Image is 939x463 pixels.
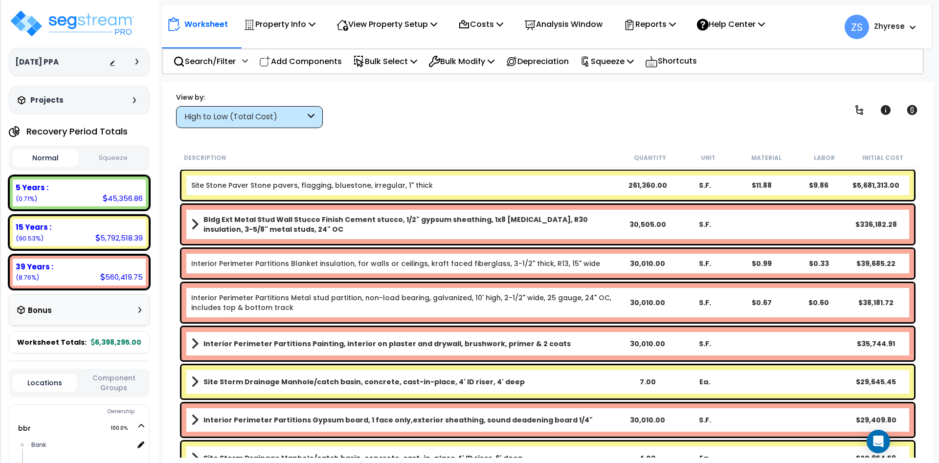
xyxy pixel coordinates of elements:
p: View Property Setup [336,18,437,31]
div: Bank [29,439,134,451]
div: $5,681,313.00 [848,180,905,190]
small: 0.7088897901706627% [16,195,37,203]
h3: Projects [30,95,64,105]
b: 6,398,295.00 [91,337,141,347]
p: Worksheet [184,18,228,31]
p: Search/Filter [173,55,236,68]
small: Quantity [634,154,666,162]
a: Individual Item [191,293,619,312]
div: 30,010.00 [619,339,676,349]
div: High to Low (Total Cost) [184,111,305,123]
small: Unit [701,154,715,162]
div: $29,645.45 [848,377,905,387]
img: logo_pro_r.png [9,9,136,38]
small: 8.758892017326492% [16,273,39,282]
p: Analysis Window [524,18,603,31]
b: Bldg Ext Metal Stud Wall Stucco Finish Cement stucco, 1/2" gypsum sheathing, 1x8 [MEDICAL_DATA], ... [203,215,619,234]
div: 30,010.00 [619,259,676,268]
div: S.F. [676,415,734,425]
a: bbr 100.0% [18,423,31,433]
span: 100.0% [111,422,136,434]
div: 45,356.86 [103,193,143,203]
p: Reports [624,18,676,31]
a: Individual Item [191,180,433,190]
div: $336,182.28 [848,220,905,229]
b: Zhyrese [874,21,905,31]
small: Labor [814,154,835,162]
small: 90.53221819250285% [16,234,44,243]
div: 7.00 [619,377,676,387]
div: S.F. [676,298,734,308]
a: Assembly Title [191,337,619,351]
span: Worksheet Totals: [17,337,87,347]
div: 30,010.00 [619,298,676,308]
div: $0.33 [790,259,848,268]
button: Component Groups [82,373,146,393]
p: Shortcuts [645,54,697,68]
div: Ea. [676,377,734,387]
div: $11.88 [733,180,790,190]
div: 261,360.00 [619,180,676,190]
div: View by: [176,92,323,102]
b: 15 Years : [16,222,51,232]
div: $0.60 [790,298,848,308]
div: S.F. [676,339,734,349]
b: 39 Years : [16,262,53,272]
p: Property Info [244,18,315,31]
h3: Bonus [28,307,52,315]
div: 30,505.00 [619,220,676,229]
div: $20,954.59 [848,453,905,463]
small: Material [751,154,782,162]
div: Open Intercom Messenger [867,430,890,453]
p: Add Components [259,55,342,68]
a: Assembly Title [191,375,619,389]
div: Depreciation [500,50,574,73]
div: Ownership [29,406,149,418]
button: Locations [13,374,77,392]
div: $0.99 [733,259,790,268]
small: Description [184,154,226,162]
p: Bulk Select [353,55,417,68]
span: ZS [845,15,869,39]
div: Shortcuts [640,49,702,73]
p: Depreciation [506,55,569,68]
a: Assembly Title [191,215,619,234]
div: Add Components [254,50,347,73]
button: Normal [13,149,78,167]
small: Initial Cost [862,154,903,162]
div: $35,744.91 [848,339,905,349]
div: $38,181.72 [848,298,905,308]
h3: [DATE] PPA [15,57,59,67]
div: $0.67 [733,298,790,308]
p: Bulk Modify [428,55,494,68]
b: Site Storm Drainage Manhole/catch basin, concrete, cast-in-place, 4' ID riser, 4' deep [203,377,525,387]
div: 4.00 [619,453,676,463]
div: 560,419.75 [100,272,143,282]
b: Interior Perimeter Partitions Painting, interior on plaster and drywall, brushwork, primer & 2 coats [203,339,571,349]
p: Help Center [697,18,765,31]
p: Squeeze [580,55,634,68]
div: S.F. [676,259,734,268]
div: $9.86 [790,180,848,190]
div: 5,792,518.39 [95,233,143,243]
a: Individual Item [191,259,600,268]
h4: Recovery Period Totals [26,127,128,136]
div: S.F. [676,180,734,190]
div: $29,409.80 [848,415,905,425]
p: Costs [458,18,503,31]
button: Squeeze [81,150,146,167]
div: S.F. [676,220,734,229]
div: $39,685.22 [848,259,905,268]
div: Ea. [676,453,734,463]
b: Site Storm Drainage Manhole/catch basin, concrete, cast-in-place,4' ID riser, 6' deep [203,453,523,463]
b: 5 Years : [16,182,48,193]
a: Assembly Title [191,413,619,427]
b: Interior Perimeter Partitions Gypsum board, 1 face only,exterior sheathing, sound deadening board... [203,415,593,425]
div: 30,010.00 [619,415,676,425]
